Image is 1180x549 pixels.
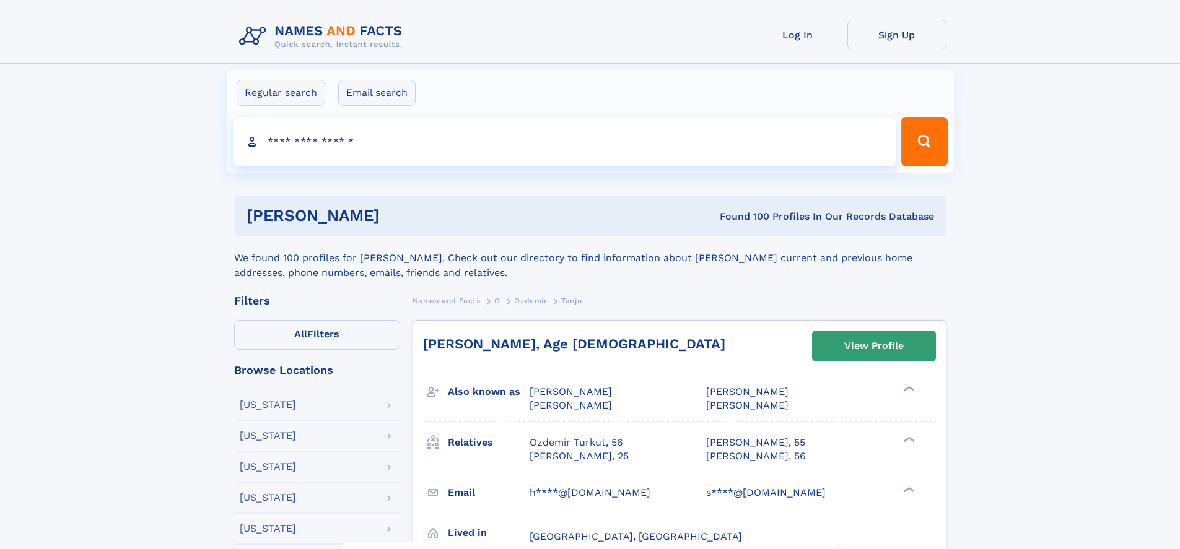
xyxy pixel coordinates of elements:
[530,530,742,542] span: [GEOGRAPHIC_DATA], [GEOGRAPHIC_DATA]
[448,432,530,453] h3: Relatives
[237,80,325,106] label: Regular search
[240,400,296,410] div: [US_STATE]
[844,332,904,360] div: View Profile
[494,293,500,308] a: O
[706,399,789,411] span: [PERSON_NAME]
[240,462,296,472] div: [US_STATE]
[514,296,547,305] span: Ozdemir
[448,482,530,503] h3: Email
[233,117,896,166] input: search input
[901,385,916,393] div: ❯
[847,20,946,50] a: Sign Up
[549,210,934,223] div: Found 100 Profiles In Our Records Database
[514,293,547,308] a: Ozdemir
[247,208,550,223] h1: [PERSON_NAME]
[530,449,629,463] a: [PERSON_NAME], 25
[448,522,530,543] h3: Lived in
[423,336,725,352] a: [PERSON_NAME], Age [DEMOGRAPHIC_DATA]
[448,381,530,402] h3: Also known as
[234,295,400,306] div: Filters
[234,365,400,376] div: Browse Locations
[494,296,500,305] span: O
[234,20,413,53] img: Logo Names and Facts
[706,436,805,449] a: [PERSON_NAME], 55
[234,320,400,350] label: Filters
[901,485,916,493] div: ❯
[234,236,946,280] div: We found 100 profiles for [PERSON_NAME]. Check out our directory to find information about [PERSO...
[530,436,623,449] a: Ozdemir Turkut, 56
[413,293,481,308] a: Names and Facts
[240,431,296,441] div: [US_STATE]
[706,386,789,397] span: [PERSON_NAME]
[338,80,416,106] label: Email search
[530,386,612,397] span: [PERSON_NAME]
[294,328,307,340] span: All
[706,449,806,463] a: [PERSON_NAME], 56
[813,331,935,361] a: View Profile
[748,20,847,50] a: Log In
[530,399,612,411] span: [PERSON_NAME]
[901,435,916,443] div: ❯
[901,117,947,166] button: Search Button
[240,493,296,503] div: [US_STATE]
[561,296,582,305] span: Tanju
[240,524,296,534] div: [US_STATE]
